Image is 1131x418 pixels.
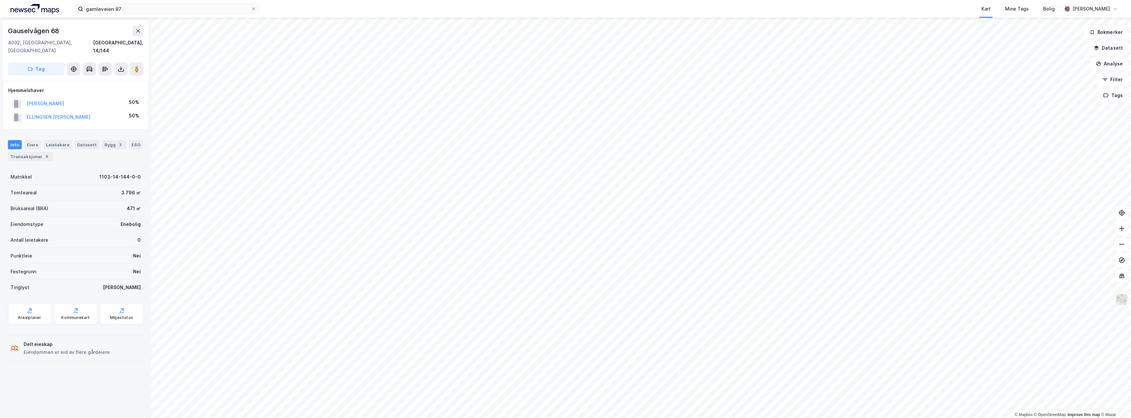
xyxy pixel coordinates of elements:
div: Tomteareal [11,189,37,197]
div: 1103-14-144-0-0 [99,173,141,181]
div: Mine Tags [1005,5,1029,13]
div: Transaksjoner [8,152,53,161]
button: Analyse [1090,57,1128,70]
a: OpenStreetMap [1034,412,1066,417]
div: 471 ㎡ [127,205,141,212]
img: logo.a4113a55bc3d86da70a041830d287a7e.svg [11,4,59,14]
input: Søk på adresse, matrikkel, gårdeiere, leietakere eller personer [83,4,251,14]
div: 4032, [GEOGRAPHIC_DATA], [GEOGRAPHIC_DATA] [8,39,93,55]
div: Hjemmelshaver [8,86,143,94]
div: Tinglyst [11,283,29,291]
button: Tag [8,62,64,76]
div: Festegrunn [11,268,36,276]
div: Nei [133,268,141,276]
div: Eiendomstype [11,220,43,228]
button: Tags [1098,89,1128,102]
div: Nei [133,252,141,260]
iframe: Chat Widget [1098,386,1131,418]
div: 50% [129,98,139,106]
div: 50% [129,112,139,120]
img: Z [1116,293,1128,306]
div: Datasett [75,140,99,149]
div: 0 [137,236,141,244]
div: Info [8,140,22,149]
div: [PERSON_NAME] [1072,5,1110,13]
div: 3 796 ㎡ [121,189,141,197]
div: 3 [117,141,124,148]
button: Datasett [1088,41,1128,55]
div: Eiendommen er eid av flere gårdeiere [24,348,110,356]
div: Kart [981,5,991,13]
a: Mapbox [1015,412,1033,417]
div: Kontrollprogram for chat [1098,386,1131,418]
div: [GEOGRAPHIC_DATA], 14/144 [93,39,143,55]
div: Arealplaner [18,315,41,320]
div: Bruksareal (BRA) [11,205,48,212]
div: Matrikkel [11,173,32,181]
div: Eiere [24,140,41,149]
div: Antall leietakere [11,236,48,244]
div: Miljøstatus [110,315,133,320]
a: Improve this map [1068,412,1100,417]
button: Filter [1097,73,1128,86]
div: Kommunekart [61,315,90,320]
div: [PERSON_NAME] [103,283,141,291]
div: Bolig [1043,5,1055,13]
div: ESG [129,140,143,149]
div: Gauselvågen 68 [8,26,60,36]
div: Bygg [102,140,126,149]
button: Bokmerker [1084,26,1128,39]
div: Delt eieskap [24,340,110,348]
div: Punktleie [11,252,32,260]
div: 6 [44,153,50,160]
div: Enebolig [121,220,141,228]
div: Leietakere [43,140,72,149]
